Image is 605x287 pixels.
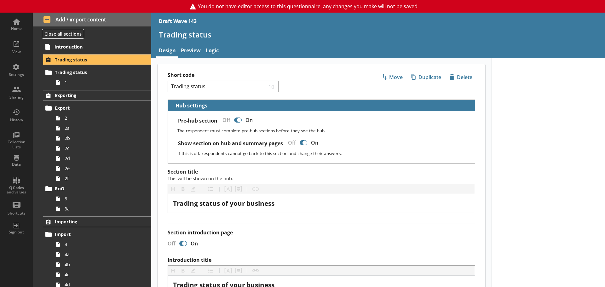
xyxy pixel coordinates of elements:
[5,211,27,216] div: Shortcuts
[168,72,321,78] label: Short code
[5,118,27,123] div: History
[267,83,276,89] span: 10
[53,133,151,143] a: 2b
[159,30,597,39] h1: Trading status
[65,135,135,141] span: 2b
[53,204,151,214] a: 3a
[163,240,178,247] div: Off
[65,241,135,247] span: 4
[243,115,258,126] div: On
[65,145,135,151] span: 2c
[5,162,27,167] div: Data
[33,13,151,26] button: Add / import content
[5,230,27,235] div: Sign out
[203,44,221,58] a: Logic
[65,165,135,171] span: 2e
[55,105,132,111] span: Export
[379,72,405,82] span: Move
[168,175,233,181] span: This will be shown on the hub.
[168,257,475,263] label: Introduction title
[42,29,84,39] button: Close all sections
[53,77,151,88] a: 1
[408,72,444,83] button: Duplicate
[408,72,444,82] span: Duplicate
[53,153,151,164] a: 2d
[178,44,203,58] a: Preview
[5,140,27,149] div: Collection Lists
[283,137,298,148] div: Off
[156,44,178,58] a: Design
[43,184,151,194] a: RoO
[447,72,475,82] span: Delete
[177,150,470,156] p: If this is off, respondents cannot go back to this section and change their answers.
[43,216,151,227] a: Importing
[53,143,151,153] a: 2c
[65,79,135,85] span: 1
[168,168,233,182] span: Section title
[53,174,151,184] a: 2f
[65,155,135,161] span: 2d
[43,67,151,77] a: Trading status
[53,270,151,280] a: 4c
[43,54,151,65] a: Trading status
[173,199,470,208] div: [object Object]
[55,219,132,225] span: Importing
[55,69,132,75] span: Trading status
[53,239,151,250] a: 4
[5,186,27,195] div: Q Codes and values
[53,113,151,123] a: 2
[65,272,135,278] span: 4c
[65,175,135,181] span: 2f
[65,196,135,202] span: 3
[173,199,274,208] span: Trading status of your business
[55,186,132,192] span: RoO
[178,118,217,124] label: Pre-hub section
[53,194,151,204] a: 3
[5,49,27,55] div: View
[65,125,135,131] span: 2a
[55,231,132,237] span: Import
[55,92,132,98] span: Exporting
[53,123,151,133] a: 2a
[5,72,27,77] div: Settings
[65,206,135,212] span: 3a
[188,240,203,247] div: On
[170,100,209,111] button: Hub settings
[33,90,151,214] li: ExportingExport22a2b2c2d2e2fRoO33a
[43,103,151,113] a: Export
[178,140,283,147] label: Show section on hub and summary pages
[5,95,27,100] div: Sharing
[217,115,233,126] div: Off
[43,16,141,23] span: Add / import content
[168,229,475,236] label: Section introduction page
[33,54,151,87] li: Trading statusTrading status1
[447,72,475,83] button: Delete
[308,137,323,148] div: On
[379,72,406,83] button: Move
[43,42,151,52] a: Introduction
[46,67,151,88] li: Trading status1
[46,103,151,184] li: Export22a2b2c2d2e2f
[55,57,132,63] span: Trading status
[65,261,135,267] span: 4b
[65,115,135,121] span: 2
[159,18,197,25] div: Draft Wave 143
[43,229,151,239] a: Import
[53,250,151,260] a: 4a
[43,90,151,101] a: Exporting
[65,251,135,257] span: 4a
[177,128,470,134] p: The respondent must complete pre-hub sections before they see the hub.
[55,44,132,50] span: Introduction
[53,164,151,174] a: 2e
[5,26,27,31] div: Home
[53,260,151,270] a: 4b
[46,184,151,214] li: RoO33a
